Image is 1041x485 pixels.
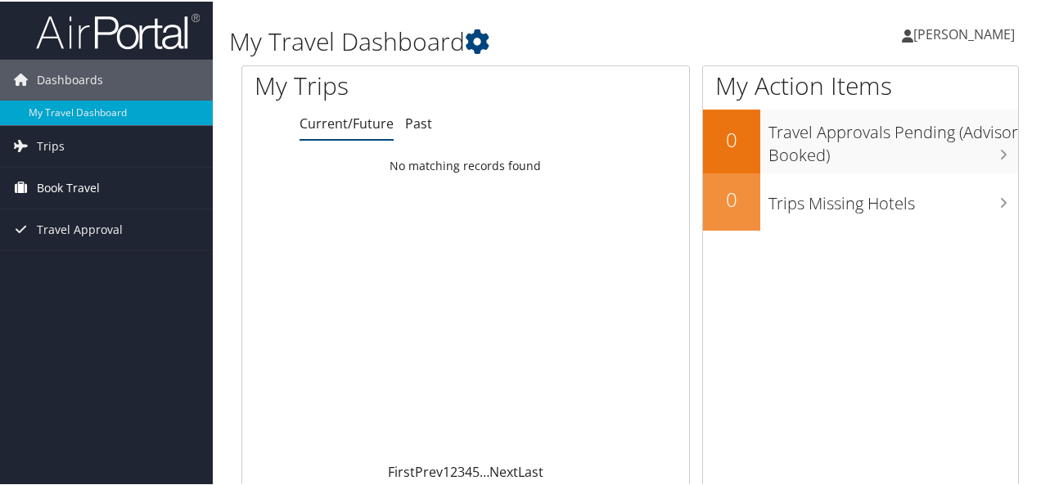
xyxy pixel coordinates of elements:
[37,208,123,249] span: Travel Approval
[518,461,543,479] a: Last
[768,182,1018,213] h3: Trips Missing Hotels
[489,461,518,479] a: Next
[465,461,472,479] a: 4
[36,11,200,49] img: airportal-logo.png
[703,67,1018,101] h1: My Action Items
[480,461,489,479] span: …
[37,124,65,165] span: Trips
[405,113,432,131] a: Past
[388,461,415,479] a: First
[703,108,1018,171] a: 0Travel Approvals Pending (Advisor Booked)
[415,461,443,479] a: Prev
[768,111,1018,165] h3: Travel Approvals Pending (Advisor Booked)
[255,67,490,101] h1: My Trips
[472,461,480,479] a: 5
[37,166,100,207] span: Book Travel
[703,172,1018,229] a: 0Trips Missing Hotels
[450,461,457,479] a: 2
[703,184,760,212] h2: 0
[457,461,465,479] a: 3
[300,113,394,131] a: Current/Future
[242,150,689,179] td: No matching records found
[703,124,760,152] h2: 0
[913,24,1015,42] span: [PERSON_NAME]
[443,461,450,479] a: 1
[902,8,1031,57] a: [PERSON_NAME]
[229,23,764,57] h1: My Travel Dashboard
[37,58,103,99] span: Dashboards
